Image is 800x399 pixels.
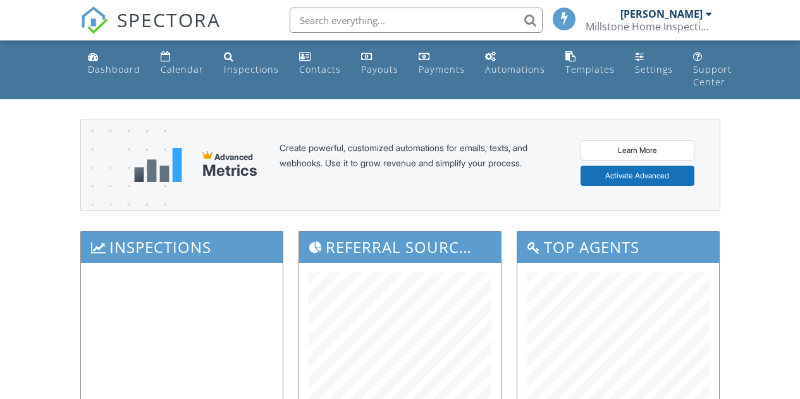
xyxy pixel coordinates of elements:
[586,20,712,33] div: Millstone Home Inspections
[280,140,558,190] div: Create powerful, customized automations for emails, texts, and webhooks. Use it to grow revenue a...
[356,46,403,82] a: Payouts
[81,231,283,262] h3: Inspections
[419,63,465,75] div: Payments
[202,162,257,180] div: Metrics
[161,63,204,75] div: Calendar
[299,63,341,75] div: Contacts
[294,46,346,82] a: Contacts
[290,8,543,33] input: Search everything...
[361,63,398,75] div: Payouts
[688,46,737,94] a: Support Center
[635,63,673,75] div: Settings
[565,63,615,75] div: Templates
[214,152,253,162] span: Advanced
[117,6,221,33] span: SPECTORA
[88,63,140,75] div: Dashboard
[517,231,719,262] h3: Top Agents
[560,46,620,82] a: Templates
[693,63,732,88] div: Support Center
[80,6,108,34] img: The Best Home Inspection Software - Spectora
[83,46,145,82] a: Dashboard
[485,63,545,75] div: Automations
[620,8,703,20] div: [PERSON_NAME]
[299,231,501,262] h3: Referral Sources
[630,46,678,82] a: Settings
[581,166,694,186] a: Activate Advanced
[581,140,694,161] a: Learn More
[80,17,221,44] a: SPECTORA
[134,148,182,182] img: metrics-aadfce2e17a16c02574e7fc40e4d6b8174baaf19895a402c862ea781aae8ef5b.svg
[156,46,209,82] a: Calendar
[480,46,550,82] a: Automations (Basic)
[414,46,470,82] a: Payments
[81,120,166,260] img: advanced-banner-bg-f6ff0eecfa0ee76150a1dea9fec4b49f333892f74bc19f1b897a312d7a1b2ff3.png
[219,46,284,82] a: Inspections
[224,63,279,75] div: Inspections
